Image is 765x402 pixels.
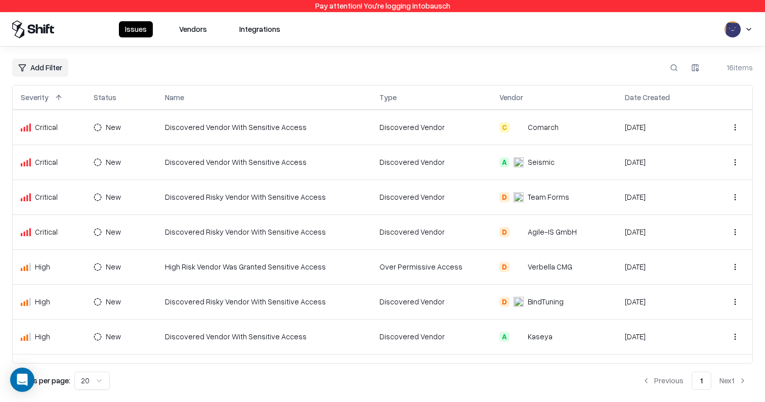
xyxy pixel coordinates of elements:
div: New [106,227,121,237]
td: [DATE] [617,319,710,354]
div: D [499,227,509,237]
button: 1 [692,372,711,390]
td: Discovered Vendor With Sensitive Access [157,319,371,354]
button: Add Filter [12,59,68,77]
div: 16 items [712,62,753,73]
div: Comarch [528,122,559,132]
div: D [499,297,509,307]
td: Discovered Vendor [371,180,491,214]
img: Agile-IS GmbH [514,227,524,237]
div: New [106,296,121,307]
div: High [21,331,77,342]
td: Discovered Vendor [371,110,491,145]
td: Discovered Vendor [371,319,491,354]
button: New [94,189,136,205]
div: Type [379,92,397,103]
img: Team Forms [514,192,524,202]
div: A [499,332,509,342]
td: Discovered Vendor [371,284,491,319]
button: New [94,224,136,240]
img: Seismic [514,157,524,167]
div: High [21,261,77,272]
td: Discovered Vendor With Sensitive Access [157,110,371,145]
div: C [499,122,509,132]
div: Agile-IS GmbH [528,227,577,237]
img: Verbella CMG [514,262,524,272]
div: D [499,262,509,272]
img: BindTuning [514,297,524,307]
div: New [106,157,121,167]
td: [DATE] [617,145,710,180]
div: Critical [21,192,77,202]
button: Integrations [233,21,286,37]
div: Status [94,92,116,103]
td: Discovered Risky Vendor With Sensitive Access [157,180,371,214]
button: New [94,259,136,275]
td: [DATE] [617,110,710,145]
nav: pagination [636,372,753,390]
button: Issues [119,21,153,37]
button: New [94,329,136,345]
td: Discovered Risky Vendor With Sensitive Access [157,284,371,319]
td: [DATE] [617,214,710,249]
div: Verbella CMG [528,261,572,272]
td: [DATE] [617,354,710,389]
div: High [21,296,77,307]
button: New [94,154,136,170]
button: New [94,119,136,136]
div: Team Forms [528,192,569,202]
div: Critical [21,122,77,132]
div: Name [165,92,184,103]
button: New [94,294,136,310]
td: Discovered Vendor [371,214,491,249]
div: Kaseya [528,331,552,342]
div: New [106,331,121,342]
td: High Risk Vendor Was Granted Sensitive Access [157,249,371,284]
div: Critical [21,157,77,167]
p: Results per page: [12,375,70,386]
td: Discovered Vendor With Sensitive Access [157,145,371,180]
td: Stale Identity [371,354,491,389]
div: New [106,122,121,132]
div: Open Intercom Messenger [10,368,34,392]
td: [DATE] [617,284,710,319]
img: Comarch [514,122,524,132]
button: Vendors [173,21,213,37]
div: New [106,192,121,202]
div: Critical [21,227,77,237]
div: Severity [21,92,49,103]
td: Discovered Vendor [371,145,491,180]
div: Date Created [625,92,670,103]
td: Over Permissive Access [371,249,491,284]
td: Stale Identity With Excessive Access [157,354,371,389]
div: New [106,261,121,272]
div: D [499,192,509,202]
div: Seismic [528,157,555,167]
td: Discovered Risky Vendor With Sensitive Access [157,214,371,249]
div: A [499,157,509,167]
td: [DATE] [617,249,710,284]
td: [DATE] [617,180,710,214]
div: Vendor [499,92,523,103]
div: BindTuning [528,296,564,307]
img: Kaseya [514,332,524,342]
